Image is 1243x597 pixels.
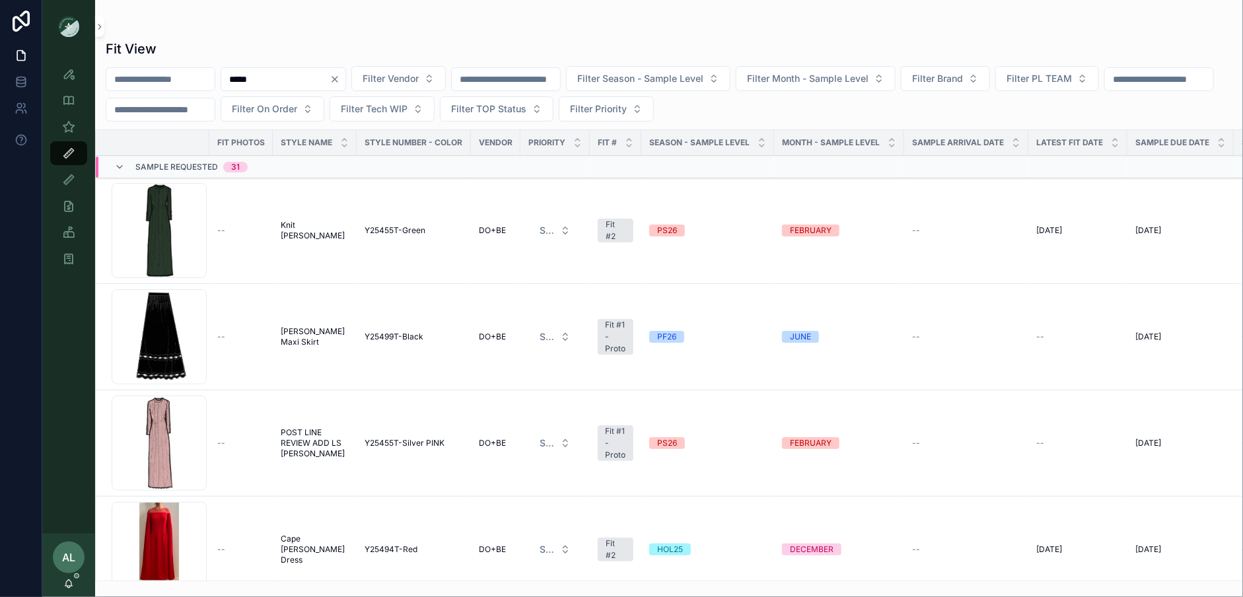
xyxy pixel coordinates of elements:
span: Filter Season - Sample Level [577,72,703,85]
a: DO+BE [479,332,513,342]
span: -- [217,544,225,555]
a: DO+BE [479,225,513,236]
span: Y25499T-Black [365,332,423,342]
a: PF26 [649,331,766,343]
button: Select Button [995,66,1099,91]
a: Fit #1 - Proto [598,319,633,355]
a: -- [912,544,1020,555]
a: HOL25 [649,544,766,555]
span: Fit # [598,137,617,148]
a: Cape [PERSON_NAME] Dress [281,534,349,565]
span: Vendor [479,137,513,148]
a: -- [217,225,265,236]
span: -- [912,438,920,448]
button: Select Button [566,66,730,91]
a: Fit #1 - Proto [598,425,633,461]
span: MONTH - SAMPLE LEVEL [782,137,880,148]
span: Filter Month - Sample Level [747,72,869,85]
button: Select Button [901,66,990,91]
span: Latest Fit Date [1036,137,1103,148]
a: Select Button [528,537,582,562]
a: Fit #2 [598,219,633,242]
span: [DATE] [1135,225,1161,236]
span: Filter Brand [912,72,963,85]
a: Select Button [528,431,582,456]
div: JUNE [790,331,811,343]
button: Select Button [351,66,446,91]
a: [PERSON_NAME] Maxi Skirt [281,326,349,347]
span: Style Number - Color [365,137,462,148]
div: Fit #1 - Proto [606,425,626,461]
span: -- [912,332,920,342]
button: Select Button [559,96,654,122]
img: App logo [58,16,79,37]
a: FEBRUARY [782,437,896,449]
a: [DATE] [1135,438,1226,448]
span: Filter Vendor [363,72,419,85]
span: Filter Priority [570,102,627,116]
span: -- [912,544,920,555]
a: Fit #2 [598,538,633,561]
a: [DATE] [1036,225,1119,236]
a: Y25499T-Black [365,332,463,342]
a: -- [217,332,265,342]
button: Clear [330,74,345,85]
a: [DATE] [1135,225,1226,236]
a: -- [217,544,265,555]
span: Season - Sample Level [649,137,750,148]
a: Select Button [528,218,582,243]
span: Filter PL TEAM [1007,72,1072,85]
span: [DATE] [1135,438,1161,448]
a: -- [1036,332,1119,342]
button: Select Button [440,96,553,122]
span: Select a HP FIT LEVEL [540,543,555,556]
a: DO+BE [479,544,513,555]
div: PF26 [657,331,676,343]
button: Select Button [330,96,435,122]
a: Y25455T-Silver PINK [365,438,463,448]
a: -- [217,438,265,448]
a: [DATE] [1135,332,1226,342]
span: Y25455T-Silver PINK [365,438,444,448]
span: -- [1036,332,1044,342]
div: DECEMBER [790,544,834,555]
span: [DATE] [1036,544,1062,555]
span: -- [217,332,225,342]
span: STYLE NAME [281,137,332,148]
div: HOL25 [657,544,683,555]
a: JUNE [782,331,896,343]
button: Select Button [529,325,581,349]
div: PS26 [657,437,677,449]
span: Filter TOP Status [451,102,526,116]
a: [DATE] [1036,544,1119,555]
span: Knit [PERSON_NAME] [281,220,349,241]
span: Fit Photos [217,137,265,148]
span: DO+BE [479,544,506,555]
button: Select Button [529,431,581,455]
button: Select Button [529,219,581,242]
div: PS26 [657,225,677,236]
a: Y25494T-Red [365,544,463,555]
span: Sample Due Date [1135,137,1209,148]
span: AL [62,549,75,565]
span: Y25494T-Red [365,544,417,555]
a: PS26 [649,437,766,449]
button: Select Button [736,66,896,91]
div: scrollable content [42,53,95,288]
div: 31 [231,162,240,173]
span: Sample Requested [135,162,218,173]
a: -- [912,332,1020,342]
span: [DATE] [1135,332,1161,342]
a: -- [1036,438,1119,448]
a: [DATE] [1135,544,1226,555]
span: Filter Tech WIP [341,102,408,116]
span: DO+BE [479,225,506,236]
span: Select a HP FIT LEVEL [540,224,555,237]
button: Select Button [529,538,581,561]
span: -- [1036,438,1044,448]
span: -- [217,225,225,236]
div: Fit #1 - Proto [606,319,626,355]
a: Y25455T-Green [365,225,463,236]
